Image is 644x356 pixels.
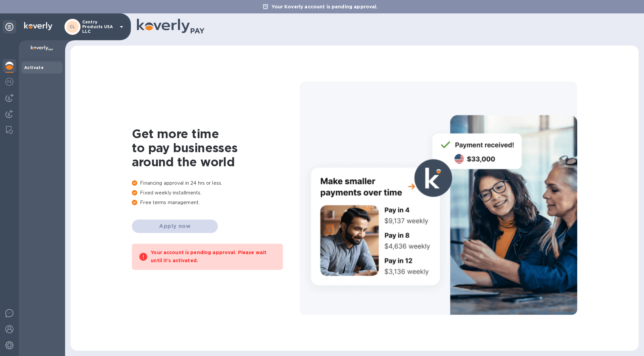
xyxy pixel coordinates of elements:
div: Unpin categories [3,20,16,34]
p: Centry Products USA LLC [82,20,116,34]
b: CL [69,24,76,29]
img: Logo [24,22,52,30]
p: Free terms management. [132,199,300,206]
h1: Get more time to pay businesses around the world [132,127,300,169]
p: Fixed weekly installments. [132,189,300,196]
b: Your account is pending approval. Please wait until it’s activated. [151,250,266,263]
p: Your Koverly account is pending approval. [268,3,381,10]
img: Foreign exchange [5,78,13,86]
p: Financing approval in 24 hrs or less. [132,180,300,187]
b: Activate [24,65,44,70]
